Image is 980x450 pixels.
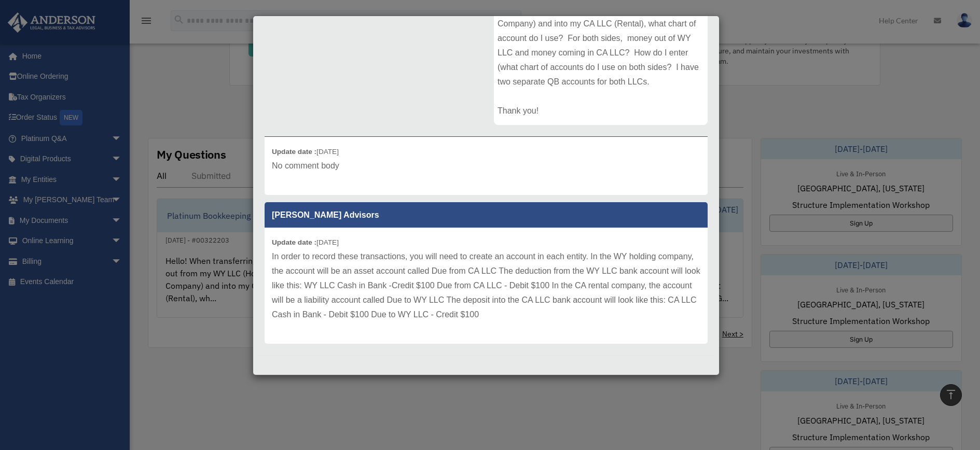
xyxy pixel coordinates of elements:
[272,148,339,156] small: [DATE]
[272,148,316,156] b: Update date :
[272,238,339,246] small: [DATE]
[272,249,700,322] p: In order to record these transactions, you will need to create an account in each entity. In the ...
[272,238,316,246] b: Update date :
[265,202,708,228] p: [PERSON_NAME] Advisors
[272,159,700,173] p: No comment body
